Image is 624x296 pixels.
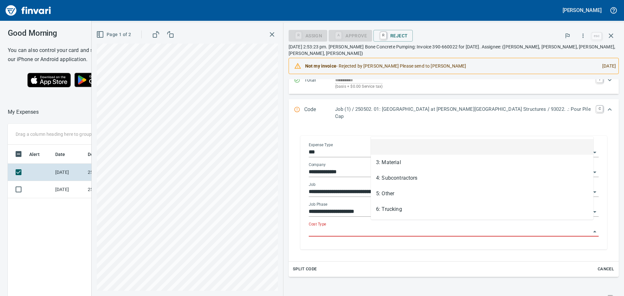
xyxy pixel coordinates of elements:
h6: You can also control your card and submit expenses from our iPhone or Android application. [8,46,146,64]
p: Drag a column heading here to group the table [16,131,111,137]
p: Total [304,76,335,90]
span: Description [88,150,121,158]
div: Expand [289,99,619,127]
img: Download on the App Store [27,73,71,87]
button: Open [590,187,599,197]
button: Split Code [291,264,318,274]
div: Cost Type required [329,32,372,38]
span: Date [55,150,65,158]
div: Assign [289,32,327,38]
label: Cost Type [309,222,326,226]
li: 6: Trucking [371,201,593,217]
strong: Not my invoice [305,63,336,69]
button: Close [590,227,599,236]
button: Open [590,168,599,177]
span: Cancel [597,265,615,273]
button: More [576,29,590,43]
div: Expand [289,72,619,94]
span: Close invoice [590,28,619,44]
span: Reject [379,30,408,41]
span: Alert [29,150,48,158]
p: Code [304,106,335,120]
span: Date [55,150,74,158]
div: [DATE] [597,60,616,72]
span: Split Code [293,265,317,273]
p: My Expenses [8,108,39,116]
li: 5: Other [371,186,593,201]
a: esc [592,32,602,40]
a: T [596,76,603,83]
li: 4: Subcontractors [371,170,593,186]
nav: breadcrumb [8,108,39,116]
img: Get it on Google Play [71,69,127,91]
td: 250502 [85,181,144,198]
span: Description [88,150,112,158]
button: RReject [373,30,413,42]
td: 2505-201 [85,164,144,181]
button: Cancel [595,264,616,274]
label: Job Phase [309,202,327,206]
label: Expense Type [309,143,333,147]
div: - Rejected by [PERSON_NAME] Please send to [PERSON_NAME] [305,60,597,72]
label: Job [309,183,316,187]
div: Expand [289,127,619,277]
button: Page 1 of 2 [95,29,134,41]
a: C [596,106,603,112]
button: [PERSON_NAME] [561,5,603,15]
label: Company [309,163,326,167]
p: [DATE] 2:53:23 pm. [PERSON_NAME] Bone Concrete Pumping: Invoice 390-660022 for [DATE]. Assignee: ... [289,44,619,57]
li: 3: Material [371,155,593,170]
span: Alert [29,150,40,158]
p: Job (1) / 250502. 01: [GEOGRAPHIC_DATA] at [PERSON_NAME][GEOGRAPHIC_DATA] Structures / 93022. .: ... [335,106,592,120]
td: [DATE] [53,181,85,198]
p: (basis + $0.00 Service tax) [335,84,592,90]
h3: Good Morning [8,29,146,38]
span: Page 1 of 2 [97,31,131,39]
h5: [PERSON_NAME] [563,7,602,14]
button: Open [590,207,599,216]
button: Flag [560,29,575,43]
button: Open [590,148,599,157]
a: R [380,32,386,39]
img: Finvari [4,3,53,18]
td: [DATE] [53,164,85,181]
